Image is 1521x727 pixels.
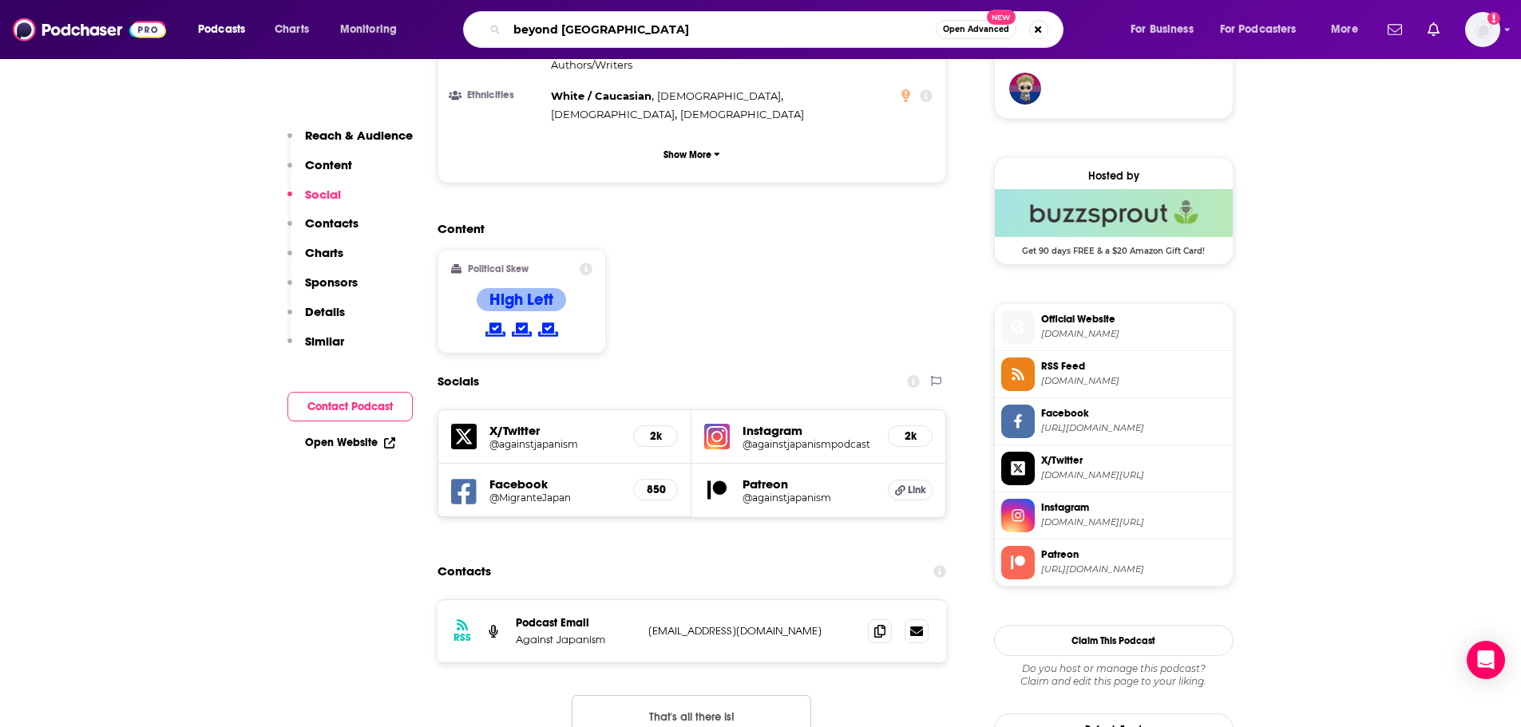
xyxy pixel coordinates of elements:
p: Details [305,304,345,319]
span: , [551,87,654,105]
span: X/Twitter [1041,453,1226,468]
h5: 2k [647,429,664,443]
button: open menu [1210,17,1320,42]
span: [DEMOGRAPHIC_DATA] [657,89,781,102]
span: Link [908,484,926,496]
span: Logged in as mhoward2306 [1465,12,1500,47]
span: Podcasts [198,18,245,41]
a: Facebook[URL][DOMAIN_NAME] [1001,405,1226,438]
a: @againstjapanismpodcast [743,438,875,450]
button: open menu [1320,17,1378,42]
a: Buzzsprout Deal: Get 90 days FREE & a $20 Amazon Gift Card! [995,189,1233,255]
a: Instagram[DOMAIN_NAME][URL] [1001,499,1226,532]
span: [DEMOGRAPHIC_DATA] [551,108,675,121]
p: Reach & Audience [305,128,413,143]
a: X/Twitter[DOMAIN_NAME][URL] [1001,452,1226,485]
span: Patreon [1041,547,1226,562]
button: Sponsors [287,275,358,304]
input: Search podcasts, credits, & more... [507,17,936,42]
p: Against Japanism [516,633,636,646]
span: White / Caucasian [551,89,652,102]
h3: RSS [454,631,471,644]
img: User Profile [1465,12,1500,47]
a: Open Website [305,436,395,449]
h4: High Left [489,290,553,310]
span: For Business [1131,18,1194,41]
button: Open AdvancedNew [936,20,1016,39]
span: Get 90 days FREE & a $20 Amazon Gift Card! [995,237,1233,256]
span: Monitoring [340,18,397,41]
h2: Political Skew [468,263,529,275]
p: Similar [305,334,344,349]
button: Claim This Podcast [994,625,1234,656]
p: Contacts [305,215,358,231]
p: Content [305,157,352,172]
h3: Ethnicities [451,90,545,101]
h5: 2k [901,429,919,443]
svg: Add a profile image [1487,12,1500,25]
h2: Contacts [438,556,491,587]
h2: Socials [438,366,479,397]
div: Claim and edit this page to your liking. [994,662,1234,688]
span: https://www.facebook.com/MigranteJapan [1041,422,1226,434]
p: Show More [663,149,711,160]
button: Details [287,304,345,334]
h2: Content [438,221,934,236]
span: https://www.patreon.com/againstjapanism [1041,563,1226,575]
p: Social [305,187,341,202]
span: Official Website [1041,312,1226,326]
span: twitter.com/againstjapanism [1041,469,1226,481]
a: Charts [264,17,319,42]
span: instagram.com/againstjapanismpodcast [1041,516,1226,528]
h5: X/Twitter [489,423,621,438]
span: , [551,105,677,124]
div: Hosted by [995,169,1233,183]
span: againstjapanism.buzzsprout.com [1041,328,1226,340]
button: Social [287,187,341,216]
p: Sponsors [305,275,358,290]
button: Contact Podcast [287,392,413,421]
h5: 850 [647,483,664,496]
a: Show notifications dropdown [1421,16,1446,43]
span: Charts [275,18,309,41]
button: Reach & Audience [287,128,413,157]
p: Charts [305,245,343,260]
button: Show More [451,140,933,169]
a: @againstjapanism [489,438,621,450]
a: Official Website[DOMAIN_NAME] [1001,310,1226,344]
span: feeds.buzzsprout.com [1041,375,1226,387]
span: For Podcasters [1220,18,1297,41]
span: RSS Feed [1041,359,1226,373]
button: open menu [187,17,266,42]
p: Podcast Email [516,616,636,630]
span: Instagram [1041,500,1226,515]
img: Buzzsprout Deal: Get 90 days FREE & a $20 Amazon Gift Card! [995,189,1233,237]
a: @MigranteJapan [489,492,621,504]
h5: Patreon [743,476,875,492]
div: Search podcasts, credits, & more... [478,11,1079,48]
button: Similar [287,334,344,363]
button: open menu [1119,17,1214,42]
span: New [987,10,1016,25]
span: Open Advanced [943,26,1009,34]
button: open menu [329,17,418,42]
div: Open Intercom Messenger [1467,641,1505,679]
img: Podchaser - Follow, Share and Rate Podcasts [13,14,166,45]
span: More [1331,18,1358,41]
button: Content [287,157,352,187]
a: Show notifications dropdown [1381,16,1408,43]
a: Link [888,480,933,500]
img: elyyyna [1009,73,1041,105]
span: Do you host or manage this podcast? [994,662,1234,675]
a: @againstjapanism [743,492,875,504]
span: , [657,87,783,105]
a: RSS Feed[DOMAIN_NAME] [1001,358,1226,391]
span: [DEMOGRAPHIC_DATA] [680,108,804,121]
button: Contacts [287,215,358,245]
